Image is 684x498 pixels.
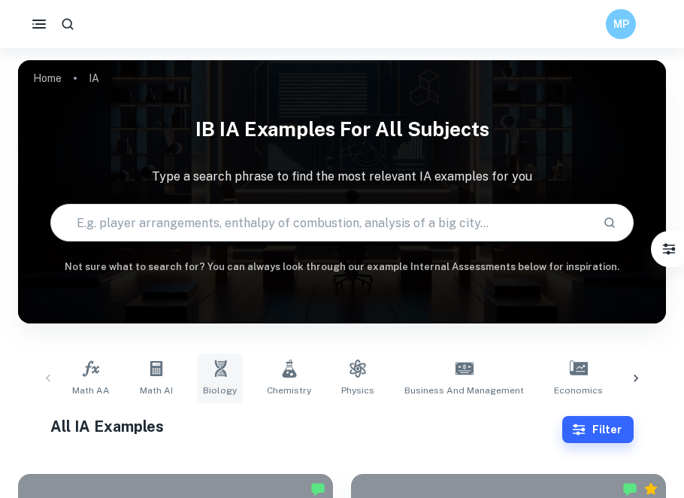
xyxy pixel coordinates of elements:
button: MP [606,9,636,39]
span: Business and Management [404,384,524,397]
button: Search [597,210,622,235]
a: Home [33,68,62,89]
h1: All IA Examples [50,415,562,438]
span: Economics [554,384,603,397]
img: Marked [622,481,637,496]
span: Chemistry [267,384,311,397]
input: E.g. player arrangements, enthalpy of combustion, analysis of a big city... [51,202,591,244]
p: Type a search phrase to find the most relevant IA examples for you [18,168,666,186]
span: Biology [203,384,237,397]
p: IA [89,70,99,87]
span: Physics [341,384,374,397]
span: Math AI [140,384,173,397]
img: Marked [310,481,325,496]
button: Filter [562,416,634,443]
div: Premium [643,481,658,496]
h1: IB IA examples for all subjects [18,108,666,150]
h6: Not sure what to search for? You can always look through our example Internal Assessments below f... [18,260,666,275]
span: Math AA [72,384,110,397]
button: Filter [654,234,684,264]
h6: MP [613,16,630,32]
